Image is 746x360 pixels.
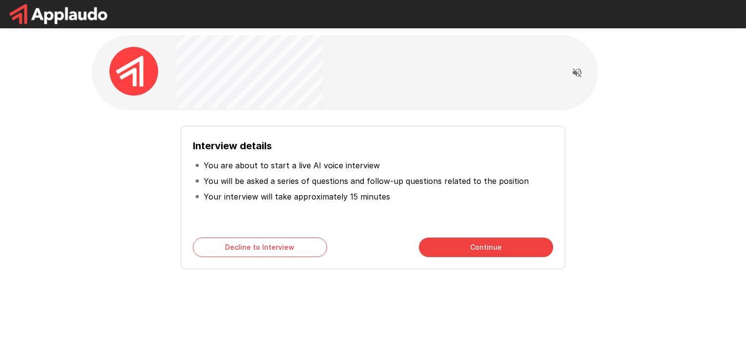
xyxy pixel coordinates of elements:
[193,238,327,257] button: Decline to Interview
[193,140,272,152] b: Interview details
[109,47,158,96] img: applaudo_avatar.png
[419,238,553,257] button: Continue
[567,63,587,82] button: Read questions aloud
[204,175,529,187] p: You will be asked a series of questions and follow-up questions related to the position
[204,191,390,202] p: Your interview will take approximately 15 minutes
[204,160,380,171] p: You are about to start a live AI voice interview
